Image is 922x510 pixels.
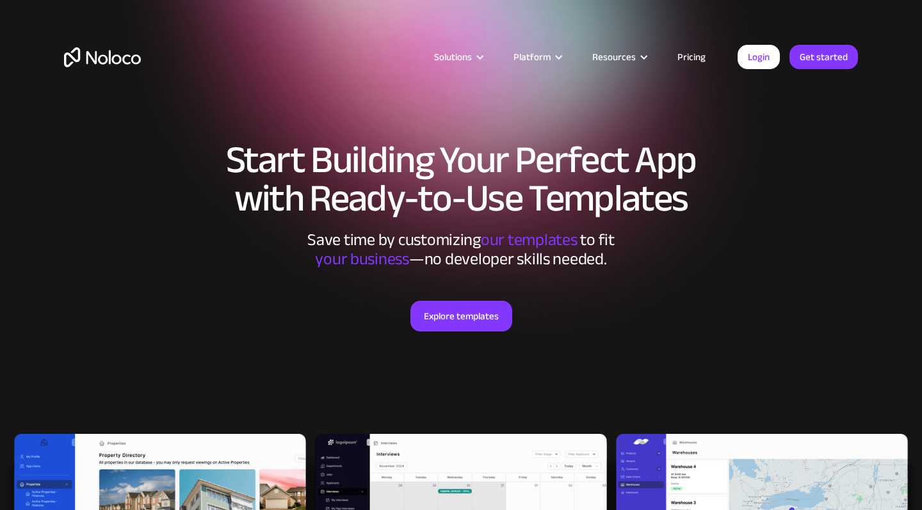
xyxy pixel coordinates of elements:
[592,49,636,65] div: Resources
[576,49,661,65] div: Resources
[434,49,472,65] div: Solutions
[661,49,722,65] a: Pricing
[481,224,578,255] span: our templates
[64,47,141,67] a: home
[64,141,858,218] h1: Start Building Your Perfect App with Ready-to-Use Templates
[497,49,576,65] div: Platform
[418,49,497,65] div: Solutions
[514,49,551,65] div: Platform
[738,45,780,69] a: Login
[410,301,512,331] a: Explore templates
[269,230,653,269] div: Save time by customizing to fit ‍ —no developer skills needed.
[315,243,409,275] span: your business
[789,45,858,69] a: Get started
